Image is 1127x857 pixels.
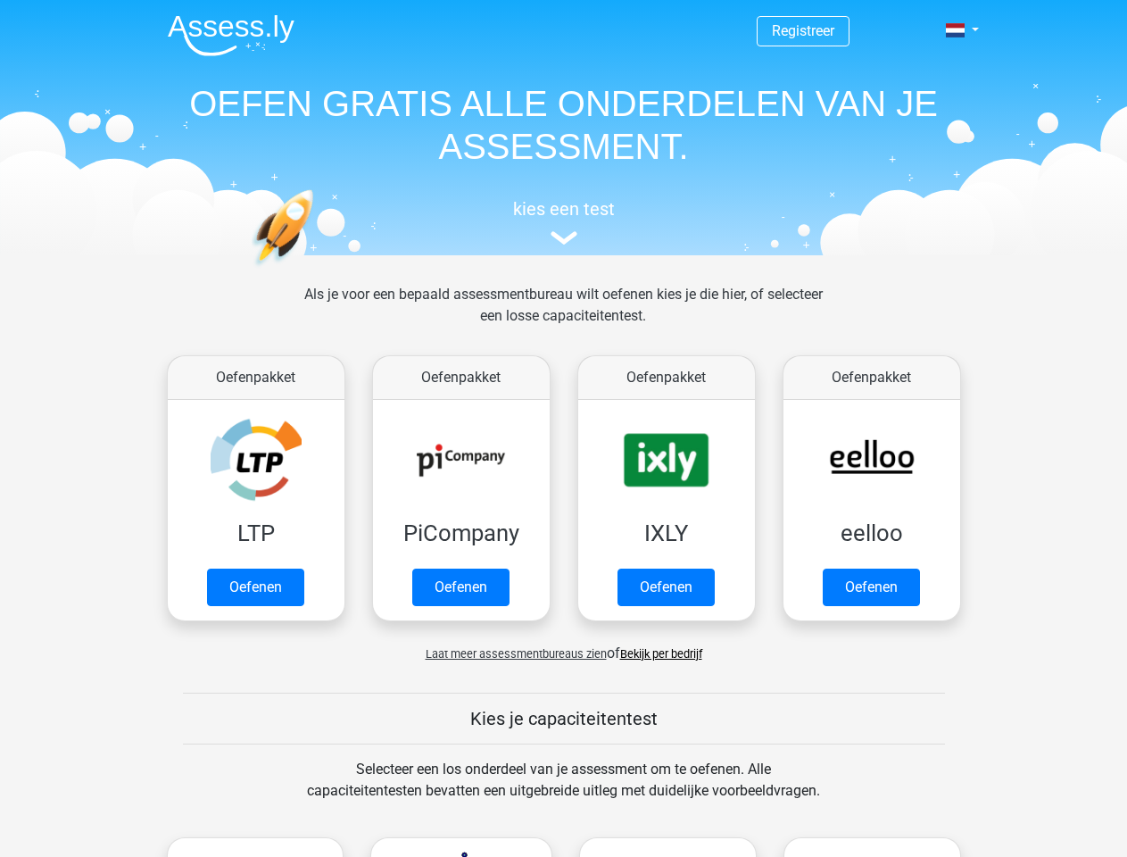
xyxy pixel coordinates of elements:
[617,569,715,606] a: Oefenen
[153,198,974,220] h5: kies een test
[823,569,920,606] a: Oefenen
[183,708,945,729] h5: Kies je capaciteitentest
[207,569,304,606] a: Oefenen
[290,759,837,823] div: Selecteer een los onderdeel van je assessment om te oefenen. Alle capaciteitentesten bevatten een...
[412,569,510,606] a: Oefenen
[551,231,577,245] img: assessment
[153,628,974,664] div: of
[426,647,607,661] span: Laat meer assessmentbureaus zien
[772,22,834,39] a: Registreer
[153,82,974,168] h1: OEFEN GRATIS ALLE ONDERDELEN VAN JE ASSESSMENT.
[620,647,702,661] a: Bekijk per bedrijf
[153,198,974,245] a: kies een test
[252,189,383,351] img: oefenen
[290,284,837,348] div: Als je voor een bepaald assessmentbureau wilt oefenen kies je die hier, of selecteer een losse ca...
[168,14,294,56] img: Assessly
